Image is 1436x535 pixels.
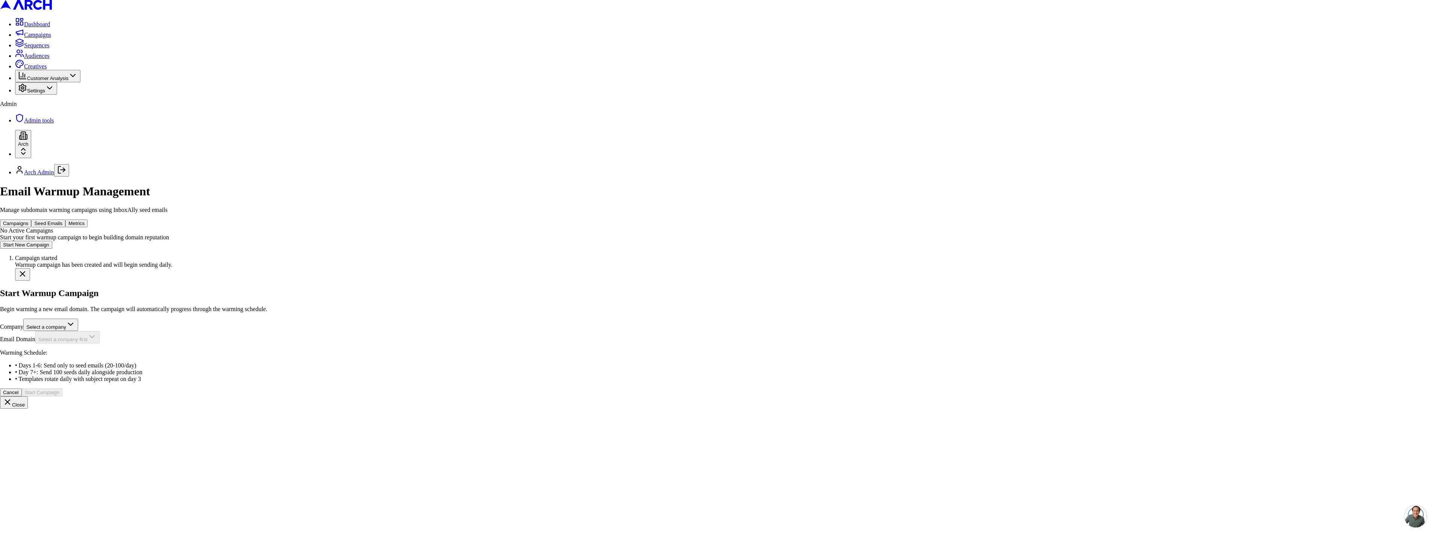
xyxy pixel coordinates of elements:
li: • Templates rotate daily with subject repeat on day 3 [15,376,1436,382]
div: Warmup campaign has been created and will begin sending daily. [15,261,1436,268]
span: Close [12,402,25,408]
li: • Days 1-6: Send only to seed emails (20-100/day) [15,362,1436,369]
li: • Day 7+: Send 100 seeds daily alongside production [15,369,1436,376]
div: Campaign started [15,255,1436,261]
button: Start Campaign [22,388,63,396]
